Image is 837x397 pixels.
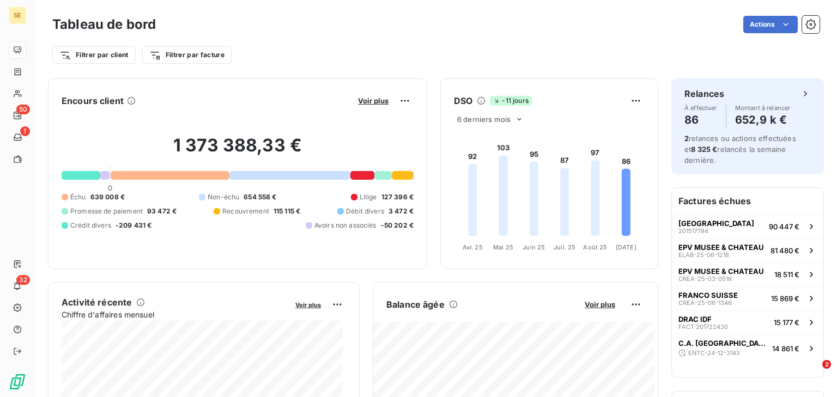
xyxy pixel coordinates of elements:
[346,206,384,216] span: Débit divers
[116,221,152,230] span: -209 431 €
[691,145,717,154] span: 8 325 €
[672,188,823,214] h6: Factures échues
[70,192,86,202] span: Échu
[454,94,472,107] h6: DSO
[355,96,392,106] button: Voir plus
[672,310,823,334] button: DRAC IDFFACT 20172243015 177 €
[678,267,764,276] span: EPV MUSEE & CHATEAU
[70,206,143,216] span: Promesse de paiement
[774,318,799,327] span: 15 177 €
[678,339,768,347] span: C.A. [GEOGRAPHIC_DATA]
[292,300,324,309] button: Voir plus
[222,206,269,216] span: Recouvrement
[52,46,136,64] button: Filtrer par client
[684,87,724,100] h6: Relances
[208,192,239,202] span: Non-échu
[771,246,799,255] span: 81 480 €
[295,301,321,309] span: Voir plus
[62,296,132,309] h6: Activité récente
[90,192,125,202] span: 639 008 €
[62,135,414,167] h2: 1 373 388,33 €
[583,243,607,251] tspan: Août 25
[274,206,300,216] span: 115 115 €
[684,134,796,164] span: relances ou actions effectuées et relancés la semaine dernière.
[678,315,712,323] span: DRAC IDF
[616,243,636,251] tspan: [DATE]
[52,15,156,34] h3: Tableau de bord
[490,96,531,106] span: -11 jours
[463,243,483,251] tspan: Avr. 25
[735,105,791,111] span: Montant à relancer
[389,206,414,216] span: 3 472 €
[672,214,823,238] button: [GEOGRAPHIC_DATA]20151779490 447 €
[16,105,30,114] span: 50
[9,7,26,24] div: SE
[672,334,823,362] button: C.A. [GEOGRAPHIC_DATA]ENTC-24-12-314314 861 €
[523,243,545,251] tspan: Juin 25
[381,221,414,230] span: -50 202 €
[20,126,30,136] span: 1
[585,300,615,309] span: Voir plus
[386,298,445,311] h6: Balance âgée
[684,134,689,143] span: 2
[108,184,112,192] span: 0
[678,291,738,300] span: FRANCO SUISSE
[678,228,708,234] span: 201517794
[581,300,618,309] button: Voir plus
[678,323,728,330] span: FACT 201722430
[678,219,754,228] span: [GEOGRAPHIC_DATA]
[244,192,276,202] span: 654 558 €
[771,294,799,303] span: 15 869 €
[62,309,288,320] span: Chiffre d'affaires mensuel
[678,243,764,252] span: EPV MUSEE & CHATEAU
[800,360,826,386] iframe: Intercom live chat
[672,262,823,286] button: EPV MUSEE & CHATEAUCREA-25-03-051818 511 €
[684,105,717,111] span: À effectuer
[769,222,799,231] span: 90 447 €
[743,16,798,33] button: Actions
[457,115,511,124] span: 6 derniers mois
[688,350,740,356] span: ENTC-24-12-3143
[672,238,823,262] button: EPV MUSEE & CHATEAUELAB-25-06-121881 480 €
[358,96,389,105] span: Voir plus
[360,192,377,202] span: Litige
[774,270,799,279] span: 18 511 €
[16,275,30,285] span: 32
[672,286,823,310] button: FRANCO SUISSECREA-25-06-134615 869 €
[678,252,729,258] span: ELAB-25-06-1218
[493,243,513,251] tspan: Mai 25
[684,111,717,129] h4: 86
[147,206,177,216] span: 93 472 €
[822,360,831,369] span: 2
[678,300,732,306] span: CREA-25-06-1346
[9,373,26,390] img: Logo LeanPay
[735,111,791,129] h4: 652,9 k €
[381,192,414,202] span: 127 396 €
[554,243,575,251] tspan: Juil. 25
[70,221,111,230] span: Crédit divers
[62,94,124,107] h6: Encours client
[314,221,377,230] span: Avoirs non associés
[142,46,232,64] button: Filtrer par facture
[772,344,799,353] span: 14 861 €
[678,276,732,282] span: CREA-25-03-0518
